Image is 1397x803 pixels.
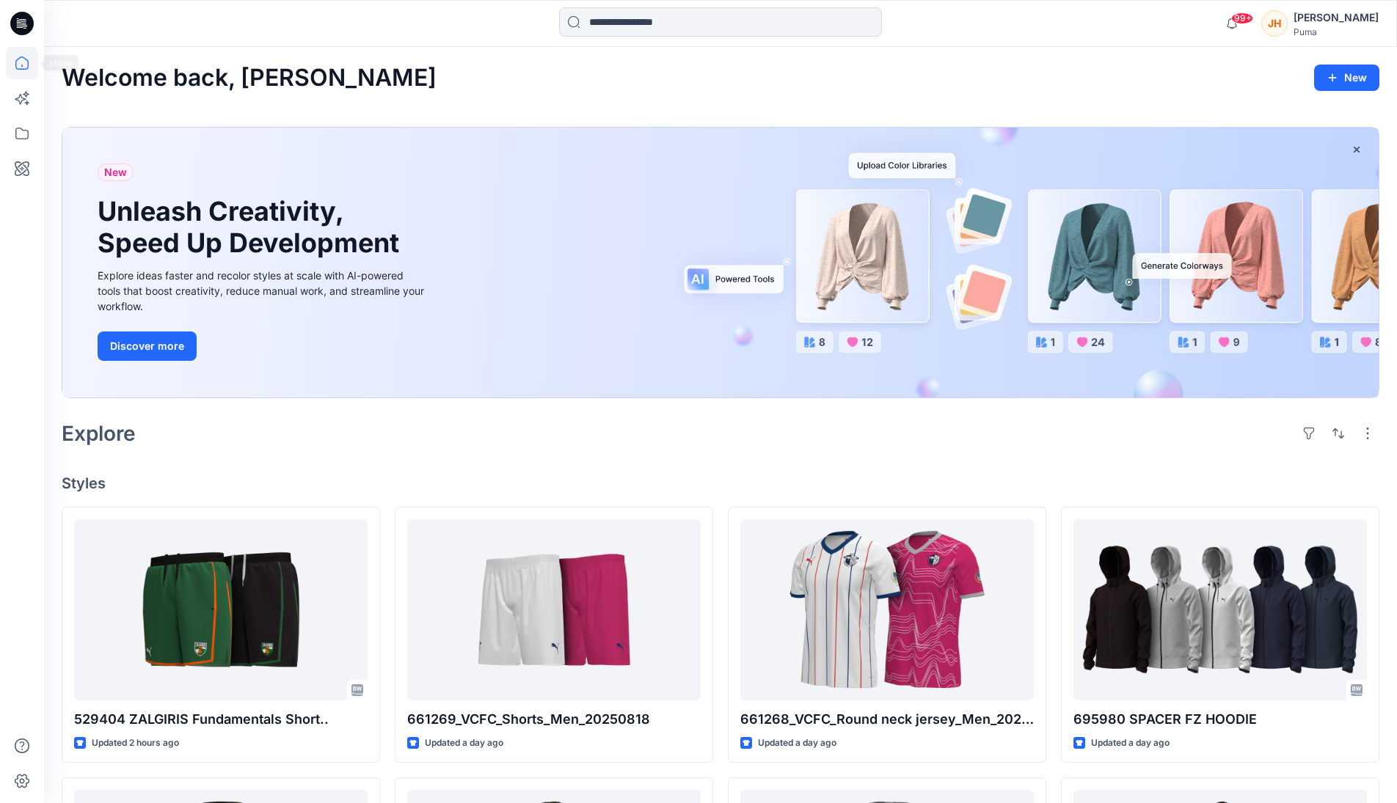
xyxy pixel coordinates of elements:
[407,709,701,730] p: 661269_VCFC_Shorts_Men_20250818
[425,736,503,751] p: Updated a day ago
[98,331,428,361] a: Discover more
[1261,10,1288,37] div: JH
[1073,709,1367,730] p: 695980 SPACER FZ HOODIE
[62,422,136,445] h2: Explore
[407,519,701,700] a: 661269_VCFC_Shorts_Men_20250818
[758,736,836,751] p: Updated a day ago
[74,519,368,700] a: 529404 ZALGIRIS Fundamentals Short..
[1314,65,1379,91] button: New
[98,331,197,361] button: Discover more
[1294,26,1379,37] div: Puma
[1294,9,1379,26] div: [PERSON_NAME]
[98,268,428,314] div: Explore ideas faster and recolor styles at scale with AI-powered tools that boost creativity, red...
[98,196,406,259] h1: Unleash Creativity, Speed Up Development
[92,736,179,751] p: Updated 2 hours ago
[740,709,1034,730] p: 661268_VCFC_Round neck jersey_Men_20250818
[62,474,1379,492] h4: Styles
[1073,519,1367,700] a: 695980 SPACER FZ HOODIE
[1091,736,1170,751] p: Updated a day ago
[1231,12,1253,24] span: 99+
[62,65,437,92] h2: Welcome back, [PERSON_NAME]
[74,709,368,730] p: 529404 ZALGIRIS Fundamentals Short..
[740,519,1034,700] a: 661268_VCFC_Round neck jersey_Men_20250818
[104,164,127,181] span: New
